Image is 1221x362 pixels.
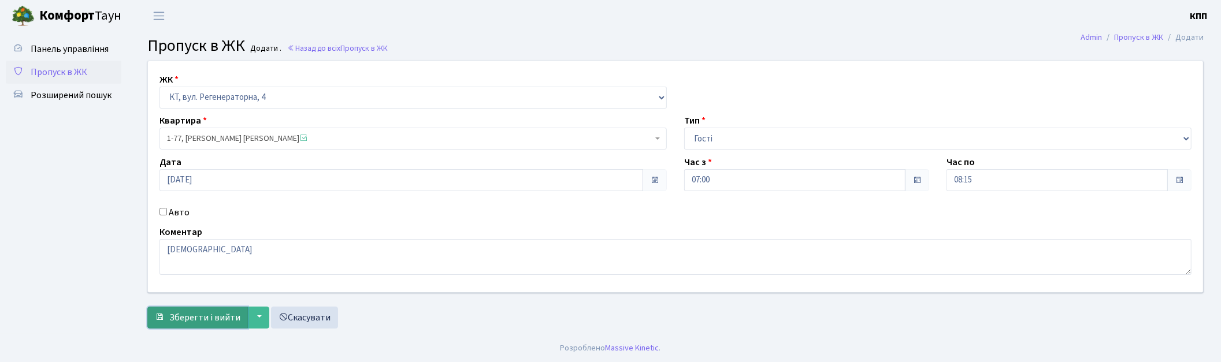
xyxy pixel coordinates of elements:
[6,84,121,107] a: Розширений пошук
[606,342,659,354] a: Massive Kinetic
[169,206,190,219] label: Авто
[1163,31,1204,44] li: Додати
[39,6,95,25] b: Комфорт
[31,43,109,55] span: Панель управління
[6,38,121,61] a: Панель управління
[159,225,202,239] label: Коментар
[31,89,112,102] span: Розширений пошук
[287,43,388,54] a: Назад до всіхПропуск в ЖК
[1190,10,1207,23] b: КПП
[159,155,181,169] label: Дата
[248,44,282,54] small: Додати .
[1190,9,1207,23] a: КПП
[144,6,173,25] button: Переключити навігацію
[271,307,338,329] a: Скасувати
[1114,31,1163,43] a: Пропуск в ЖК
[947,155,975,169] label: Час по
[159,128,667,150] span: 1-77, Тубільська Наталія Володимирівна <span class='la la-check-square text-success'></span>
[147,34,245,57] span: Пропуск в ЖК
[31,66,87,79] span: Пропуск в ЖК
[169,311,240,324] span: Зберегти і вийти
[159,73,179,87] label: ЖК
[684,155,712,169] label: Час з
[147,307,248,329] button: Зберегти і вийти
[684,114,706,128] label: Тип
[167,133,652,144] span: 1-77, Тубільська Наталія Володимирівна <span class='la la-check-square text-success'></span>
[1081,31,1102,43] a: Admin
[39,6,121,26] span: Таун
[12,5,35,28] img: logo.png
[340,43,388,54] span: Пропуск в ЖК
[159,114,207,128] label: Квартира
[561,342,661,354] div: Розроблено .
[6,61,121,84] a: Пропуск в ЖК
[1063,25,1221,50] nav: breadcrumb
